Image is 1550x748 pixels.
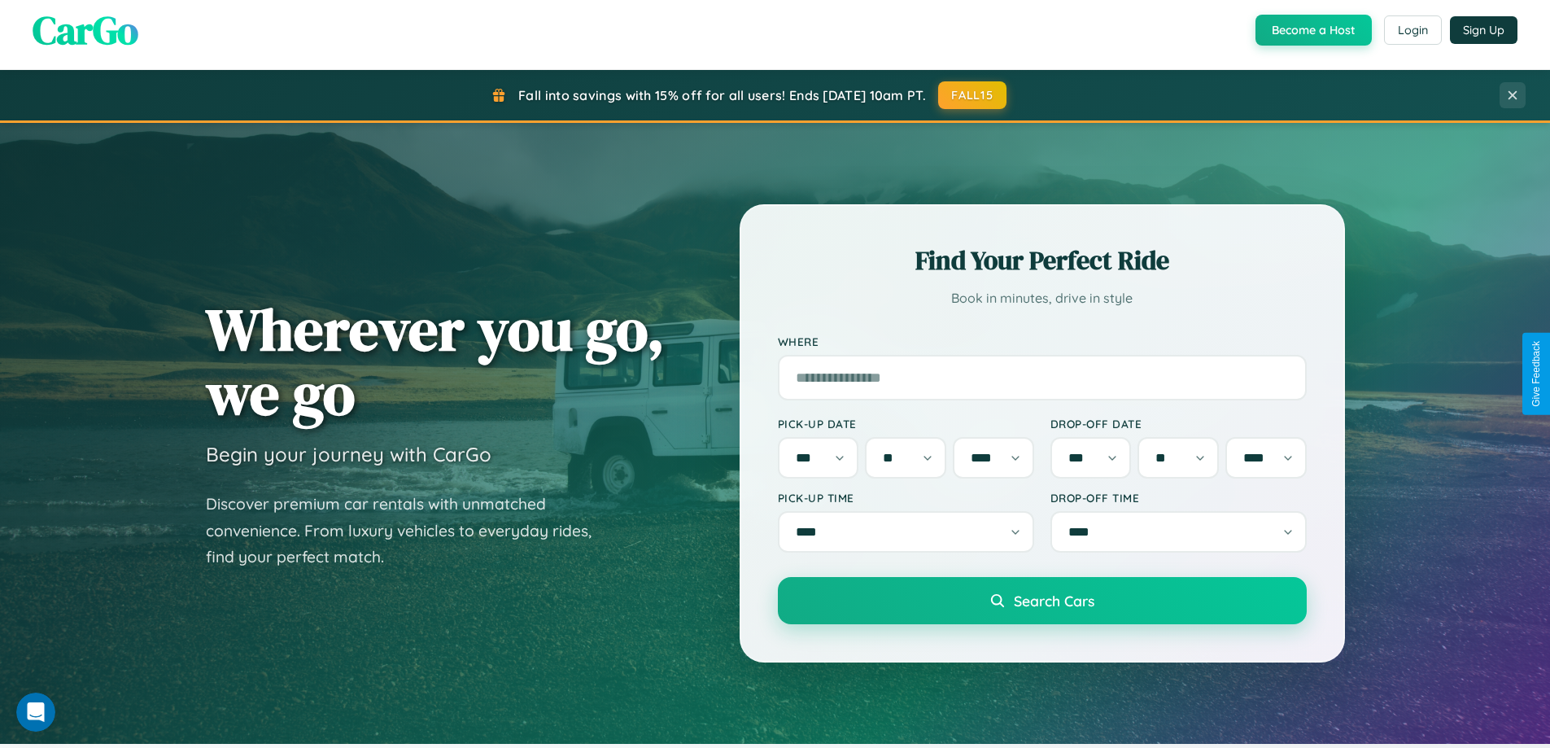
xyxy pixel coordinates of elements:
button: Become a Host [1255,15,1372,46]
label: Pick-up Date [778,417,1034,431]
button: FALL15 [938,81,1006,109]
button: Sign Up [1450,16,1517,44]
label: Drop-off Date [1050,417,1307,431]
h2: Find Your Perfect Ride [778,243,1307,278]
p: Book in minutes, drive in style [778,287,1307,310]
label: Where [778,335,1307,348]
span: CarGo [33,3,138,57]
div: Give Feedback [1530,341,1542,407]
label: Pick-up Time [778,491,1034,505]
h1: Wherever you go, we go [206,297,665,426]
p: Discover premium car rentals with unmatched convenience. From luxury vehicles to everyday rides, ... [206,491,613,571]
button: Login [1384,15,1442,45]
iframe: Intercom live chat [16,693,55,732]
button: Search Cars [778,577,1307,624]
span: Search Cars [1014,592,1094,610]
h3: Begin your journey with CarGo [206,442,491,466]
label: Drop-off Time [1050,491,1307,505]
span: Fall into savings with 15% off for all users! Ends [DATE] 10am PT. [518,87,926,103]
